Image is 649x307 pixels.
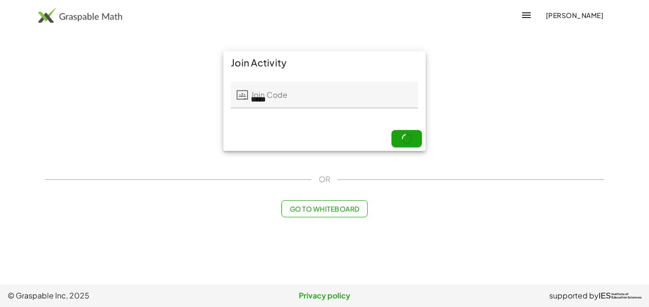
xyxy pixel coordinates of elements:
[599,290,641,301] a: IESInstitute ofEducation Sciences
[319,174,330,185] span: OR
[599,291,611,300] span: IES
[545,11,603,19] span: [PERSON_NAME]
[223,51,426,74] div: Join Activity
[611,293,641,299] span: Institute of Education Sciences
[538,7,611,24] button: [PERSON_NAME]
[281,200,367,217] button: Go to Whiteboard
[549,290,599,301] span: supported by
[219,290,430,301] a: Privacy policy
[8,290,219,301] span: © Graspable Inc, 2025
[289,205,359,213] span: Go to Whiteboard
